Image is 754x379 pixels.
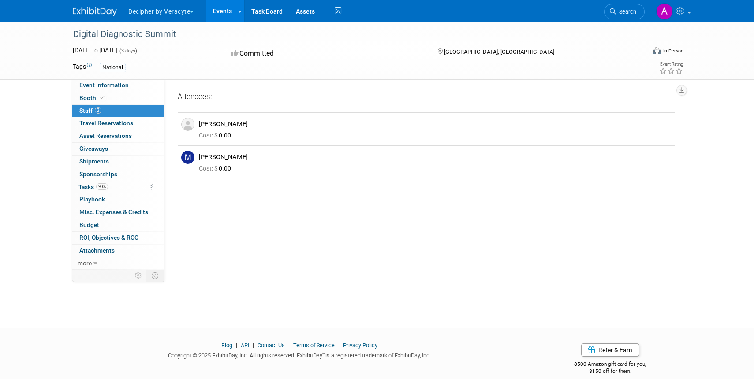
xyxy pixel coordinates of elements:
img: M.jpg [181,151,194,164]
span: Misc. Expenses & Credits [79,208,148,216]
span: Giveaways [79,145,108,152]
a: Asset Reservations [72,130,164,142]
a: Travel Reservations [72,117,164,130]
a: Terms of Service [293,342,335,349]
div: National [100,63,126,72]
div: Event Format [593,46,683,59]
span: Cost: $ [199,165,219,172]
a: Refer & Earn [581,343,639,357]
span: Tasks [78,183,108,190]
a: Sponsorships [72,168,164,181]
span: ROI, Objectives & ROO [79,234,138,241]
span: Staff [79,107,101,114]
td: Personalize Event Tab Strip [131,270,146,281]
td: Toggle Event Tabs [146,270,164,281]
a: ROI, Objectives & ROO [72,232,164,244]
span: Asset Reservations [79,132,132,139]
sup: ® [322,351,325,356]
span: (3 days) [119,48,137,54]
a: Shipments [72,156,164,168]
span: to [91,47,99,54]
span: Search [616,8,636,15]
span: Travel Reservations [79,119,133,126]
div: Committed [229,46,424,61]
span: | [336,342,342,349]
span: Sponsorships [79,171,117,178]
span: Shipments [79,158,109,165]
img: ExhibitDay [73,7,117,16]
span: | [250,342,256,349]
a: Contact Us [258,342,285,349]
span: 2 [95,107,101,114]
span: Booth [79,94,106,101]
a: API [241,342,249,349]
i: Booth reservation complete [100,95,105,100]
a: Attachments [72,245,164,257]
a: Giveaways [72,143,164,155]
div: $150 off for them. [539,368,682,375]
img: Format-Inperson.png [653,47,661,54]
span: 0.00 [199,165,235,172]
a: Misc. Expenses & Credits [72,206,164,219]
a: Privacy Policy [343,342,377,349]
span: 90% [96,183,108,190]
span: more [78,260,92,267]
span: [DATE] [DATE] [73,47,117,54]
div: Digital Diagnostic Summit [70,26,631,42]
img: Amy Wahba [656,3,673,20]
a: Playbook [72,193,164,206]
span: Playbook [79,196,105,203]
a: Staff2 [72,105,164,117]
span: Budget [79,221,99,228]
span: Attachments [79,247,115,254]
a: Tasks90% [72,181,164,193]
span: 0.00 [199,132,235,139]
div: Copyright © 2025 ExhibitDay, Inc. All rights reserved. ExhibitDay is a registered trademark of Ex... [73,349,526,360]
a: more [72,257,164,270]
a: Event Information [72,79,164,92]
div: $500 Amazon gift card for you, [539,355,682,375]
div: [PERSON_NAME] [199,153,671,161]
img: Associate-Profile-5.png [181,118,194,131]
div: In-Person [663,48,683,54]
td: Tags [73,62,92,72]
div: Event Rating [659,62,683,67]
span: | [286,342,292,349]
span: Event Information [79,82,129,89]
span: [GEOGRAPHIC_DATA], [GEOGRAPHIC_DATA] [444,48,554,55]
a: Budget [72,219,164,231]
span: | [234,342,239,349]
span: Cost: $ [199,132,219,139]
a: Blog [221,342,232,349]
div: [PERSON_NAME] [199,120,671,128]
a: Booth [72,92,164,104]
a: Search [604,4,645,19]
div: Attendees: [178,92,675,103]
